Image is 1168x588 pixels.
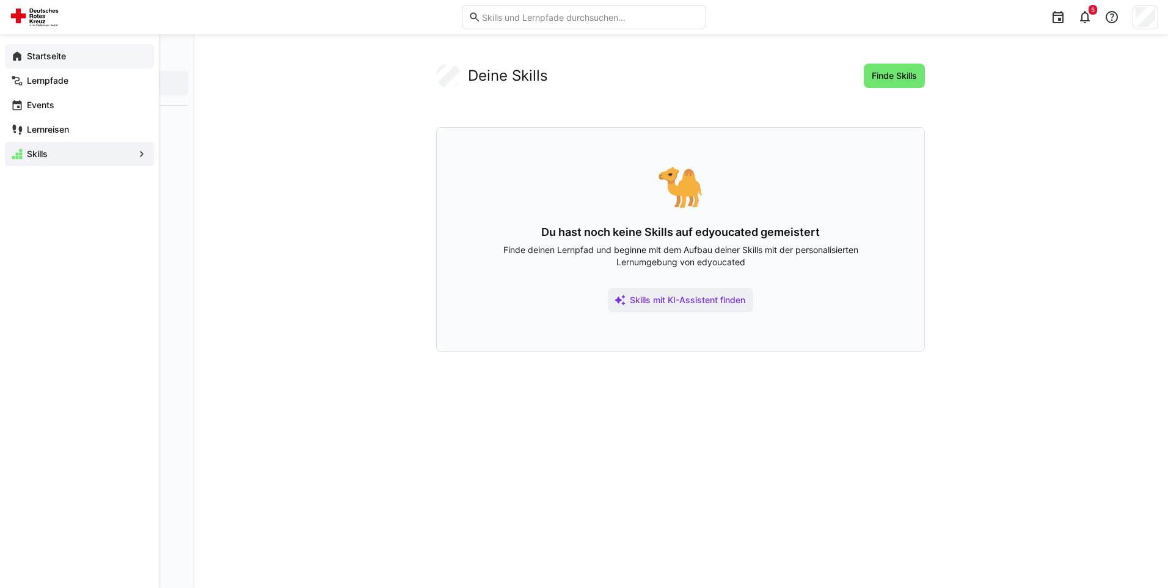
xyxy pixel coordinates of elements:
span: Skills mit KI-Assistent finden [628,294,747,306]
span: 5 [1091,6,1095,13]
p: Finde deinen Lernpfad und beginne mit dem Aufbau deiner Skills mit der personalisierten Lernumgeb... [476,244,885,268]
div: 🐪 [476,167,885,206]
span: Finde Skills [870,70,919,82]
h3: Du hast noch keine Skills auf edyoucated gemeistert [476,226,885,239]
button: Finde Skills [864,64,925,88]
h2: Deine Skills [468,67,548,85]
button: Skills mit KI-Assistent finden [608,288,753,312]
input: Skills und Lernpfade durchsuchen… [481,12,699,23]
